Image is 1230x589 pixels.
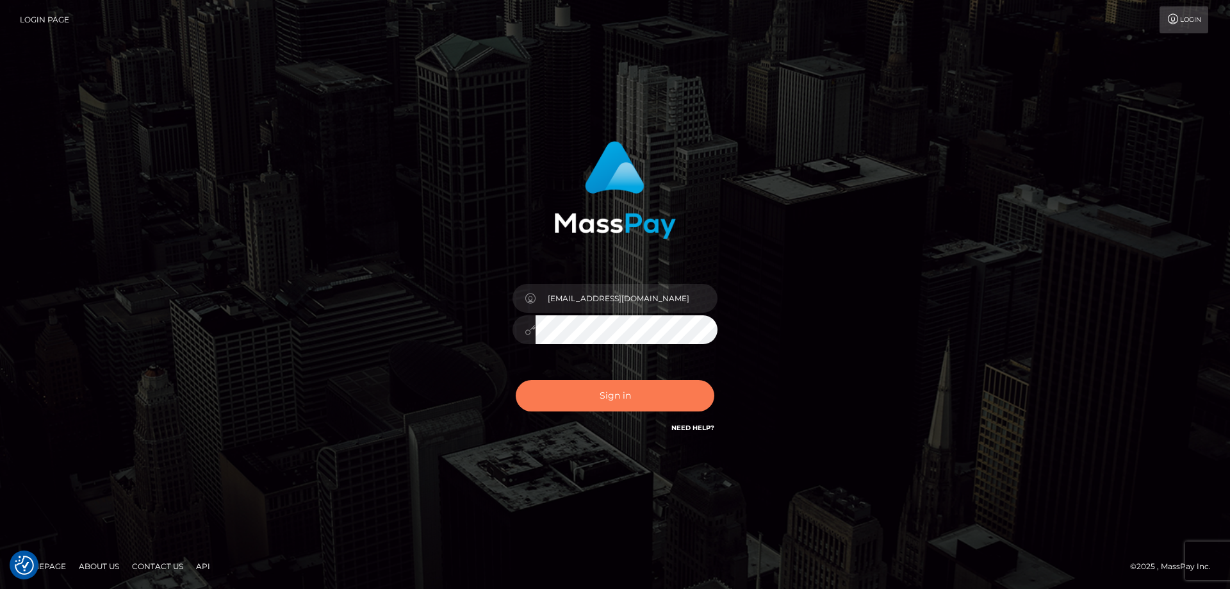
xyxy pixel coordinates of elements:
a: About Us [74,556,124,576]
img: Revisit consent button [15,556,34,575]
button: Sign in [516,380,714,411]
a: Contact Us [127,556,188,576]
button: Consent Preferences [15,556,34,575]
a: Login Page [20,6,69,33]
a: Need Help? [671,424,714,432]
a: Login [1160,6,1208,33]
a: API [191,556,215,576]
input: Username... [536,284,717,313]
a: Homepage [14,556,71,576]
div: © 2025 , MassPay Inc. [1130,560,1220,574]
img: MassPay Login [554,141,676,239]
